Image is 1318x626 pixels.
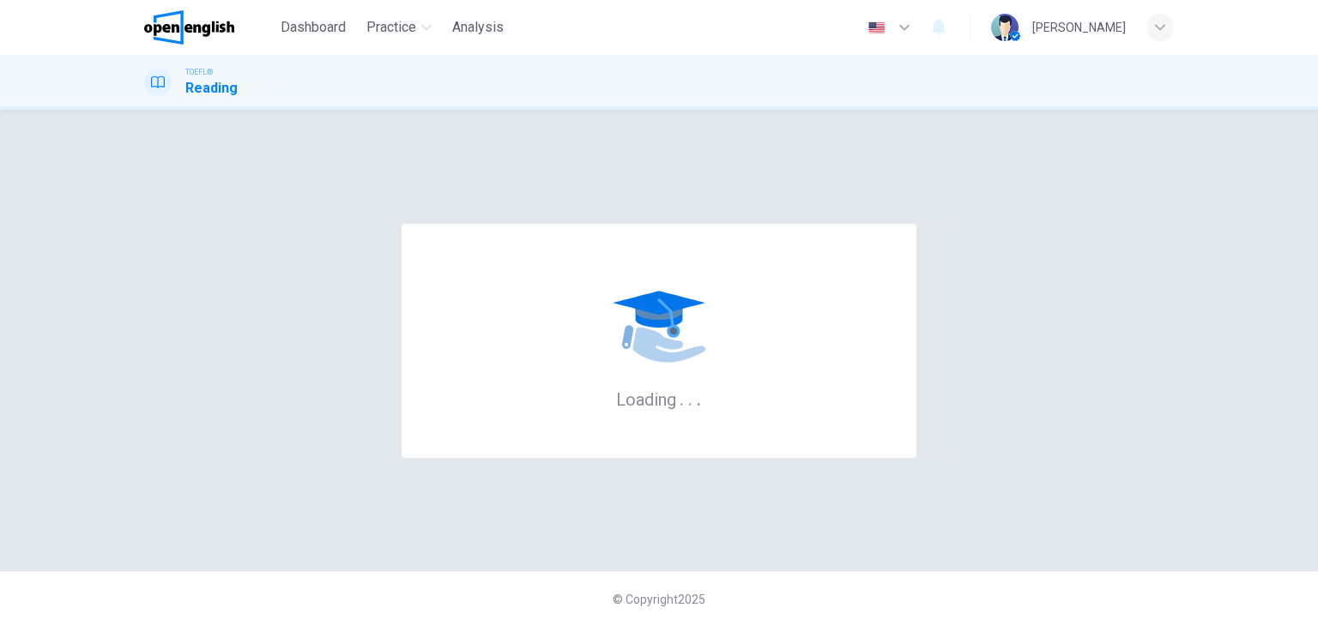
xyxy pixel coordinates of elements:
[185,78,238,99] h1: Reading
[679,383,685,412] h6: .
[144,10,274,45] a: OpenEnglish logo
[991,14,1019,41] img: Profile picture
[696,383,702,412] h6: .
[687,383,693,412] h6: .
[616,388,702,410] h6: Loading
[866,21,887,34] img: en
[366,17,416,38] span: Practice
[274,12,353,43] button: Dashboard
[613,593,705,606] span: © Copyright 2025
[445,12,511,43] button: Analysis
[281,17,346,38] span: Dashboard
[185,66,213,78] span: TOEFL®
[144,10,234,45] img: OpenEnglish logo
[452,17,504,38] span: Analysis
[1032,17,1126,38] div: [PERSON_NAME]
[360,12,438,43] button: Practice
